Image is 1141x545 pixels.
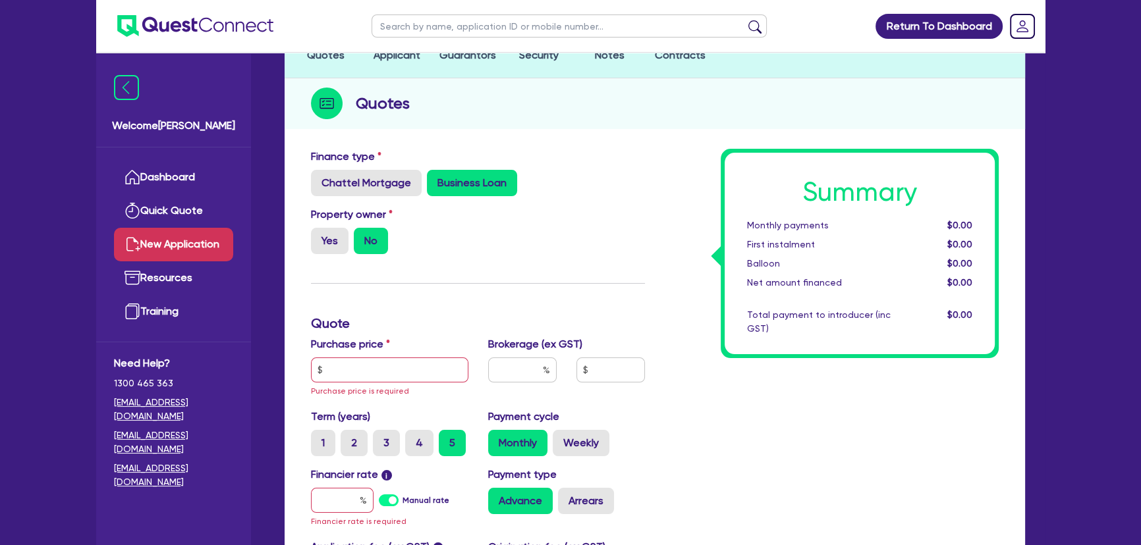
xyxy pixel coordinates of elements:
h2: Quotes [356,91,410,115]
span: Notes [595,49,625,61]
label: Finance type [311,149,381,165]
label: Advance [488,488,553,514]
img: icon-menu-close [114,75,139,100]
a: Dashboard [114,161,233,194]
label: Term (years) [311,409,370,425]
span: Security [519,49,559,61]
label: Financier rate [311,467,392,482]
span: Purchase price is required [311,386,409,396]
label: Yes [311,228,348,254]
h3: Quote [311,315,645,331]
div: Net amount financed [737,276,901,290]
label: Arrears [558,488,614,514]
a: Return To Dashboard [876,14,1003,39]
span: $0.00 [947,220,972,230]
span: $0.00 [947,239,972,249]
label: Business Loan [427,170,517,196]
span: $0.00 [947,258,972,269]
span: $0.00 [947,309,972,320]
a: [EMAIL_ADDRESS][DOMAIN_NAME] [114,428,233,456]
span: 1300 465 363 [114,376,233,390]
a: Quick Quote [114,194,233,228]
div: Balloon [737,257,901,271]
label: Chattel Mortgage [311,170,422,196]
label: 3 [373,430,400,456]
span: Guarantors [439,49,496,61]
span: Financier rate is required [311,517,406,526]
img: new-application [125,236,140,252]
span: Applicant [374,49,420,61]
label: Purchase price [311,336,390,352]
label: No [354,228,388,254]
img: training [125,303,140,319]
label: 1 [311,430,335,456]
a: [EMAIL_ADDRESS][DOMAIN_NAME] [114,461,233,489]
a: Dropdown toggle [1005,9,1040,43]
img: quest-connect-logo-blue [117,15,273,37]
input: Search by name, application ID or mobile number... [372,14,767,38]
label: 5 [439,430,466,456]
a: [EMAIL_ADDRESS][DOMAIN_NAME] [114,396,233,423]
label: Monthly [488,430,547,456]
label: 4 [405,430,433,456]
div: Monthly payments [737,219,901,232]
img: quick-quote [125,203,140,219]
a: Resources [114,261,233,295]
label: Brokerage (ex GST) [488,336,582,352]
label: Property owner [311,207,393,222]
label: 2 [341,430,368,456]
div: First instalment [737,238,901,251]
div: Total payment to introducer (inc GST) [737,308,901,336]
a: Training [114,295,233,328]
label: Weekly [553,430,609,456]
span: Quotes [307,49,345,61]
label: Payment type [488,467,557,482]
h1: Summary [747,176,972,208]
span: Contracts [655,49,706,61]
img: step-icon [311,88,343,119]
label: Manual rate [403,494,449,506]
label: Payment cycle [488,409,559,425]
span: i [381,470,392,480]
img: resources [125,270,140,286]
span: Welcome [PERSON_NAME] [112,118,235,134]
span: Need Help? [114,355,233,371]
span: $0.00 [947,277,972,288]
a: New Application [114,228,233,261]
